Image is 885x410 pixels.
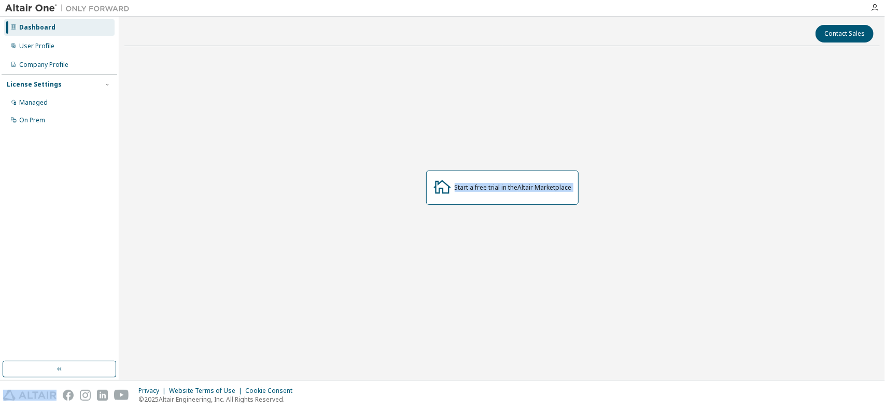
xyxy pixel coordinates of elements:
div: Start a free trial in the [455,183,572,192]
img: instagram.svg [80,390,91,401]
div: Managed [19,98,48,107]
p: © 2025 Altair Engineering, Inc. All Rights Reserved. [138,395,299,404]
div: Company Profile [19,61,68,69]
div: User Profile [19,42,54,50]
div: Dashboard [19,23,55,32]
img: Altair One [5,3,135,13]
div: On Prem [19,116,45,124]
div: Privacy [138,387,169,395]
a: Altair Marketplace [518,183,572,192]
img: linkedin.svg [97,390,108,401]
img: altair_logo.svg [3,390,57,401]
img: facebook.svg [63,390,74,401]
div: Cookie Consent [245,387,299,395]
div: Website Terms of Use [169,387,245,395]
img: youtube.svg [114,390,129,401]
div: License Settings [7,80,62,89]
button: Contact Sales [816,25,874,43]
